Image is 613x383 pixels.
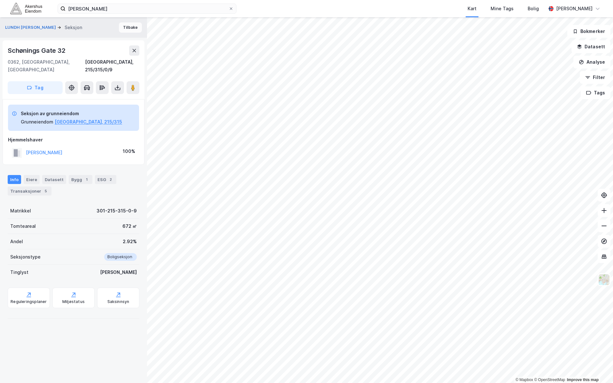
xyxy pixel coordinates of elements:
div: Tomteareal [10,222,36,230]
div: ESG [95,175,116,184]
div: Bolig [528,5,539,12]
div: 1 [83,176,90,183]
div: Transaksjoner [8,187,51,195]
button: [GEOGRAPHIC_DATA], 215/315 [55,118,122,126]
div: Seksjon [65,24,82,31]
button: LUNDH [PERSON_NAME] [5,24,57,31]
button: Tag [8,81,63,94]
button: Tags [581,86,610,99]
div: Datasett [42,175,66,184]
div: Seksjonstype [10,253,41,261]
div: 2.92% [123,238,137,245]
div: [PERSON_NAME] [100,268,137,276]
div: 672 ㎡ [122,222,137,230]
button: Filter [580,71,610,84]
div: [PERSON_NAME] [556,5,593,12]
img: akershus-eiendom-logo.9091f326c980b4bce74ccdd9f866810c.svg [10,3,42,14]
div: 0362, [GEOGRAPHIC_DATA], [GEOGRAPHIC_DATA] [8,58,85,74]
div: Reguleringsplaner [11,299,47,304]
div: 2 [107,176,114,183]
div: Andel [10,238,23,245]
div: Seksjon av grunneiendom [21,110,122,117]
div: [GEOGRAPHIC_DATA], 215/315/0/9 [85,58,139,74]
div: Bygg [69,175,92,184]
button: Tilbake [119,22,142,33]
div: Kart [468,5,477,12]
input: Søk på adresse, matrikkel, gårdeiere, leietakere eller personer [66,4,229,13]
div: Info [8,175,21,184]
div: Tinglyst [10,268,28,276]
div: Schønings Gate 32 [8,45,67,56]
div: Hjemmelshaver [8,136,139,144]
a: Mapbox [516,378,533,382]
div: Eiere [24,175,40,184]
iframe: Chat Widget [581,352,613,383]
div: Kontrollprogram for chat [581,352,613,383]
div: Miljøstatus [62,299,85,304]
button: Bokmerker [567,25,610,38]
div: 5 [43,188,49,194]
div: Grunneiendom [21,118,53,126]
div: 301-215-315-0-9 [97,207,137,215]
a: Improve this map [567,378,599,382]
a: OpenStreetMap [534,378,565,382]
button: Analyse [573,56,610,68]
div: Matrikkel [10,207,31,215]
button: Datasett [571,40,610,53]
div: Saksinnsyn [107,299,129,304]
div: 100% [123,148,135,155]
img: Z [598,274,610,286]
div: Mine Tags [491,5,514,12]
